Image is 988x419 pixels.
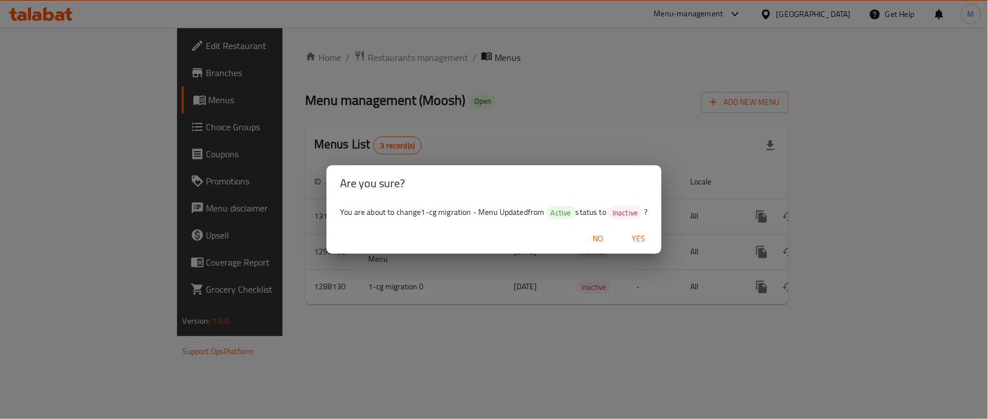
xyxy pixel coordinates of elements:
[546,208,576,218] span: Active
[340,205,648,219] span: You are about to change 1-cg migration - Menu Updated from status to ?
[608,206,642,219] div: Inactive
[608,208,642,218] span: Inactive
[625,232,652,246] span: Yes
[585,232,612,246] span: No
[580,228,616,249] button: No
[621,228,657,249] button: Yes
[340,174,648,192] h2: Are you sure?
[546,206,576,219] div: Active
